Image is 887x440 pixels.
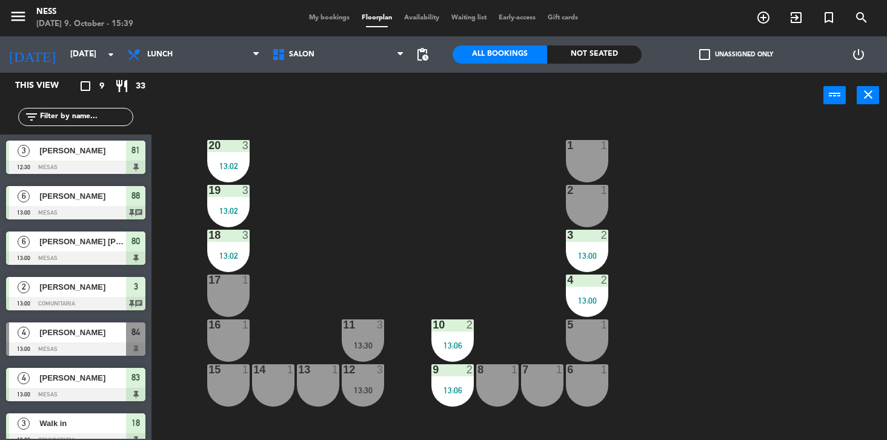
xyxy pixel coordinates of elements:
[601,185,608,196] div: 1
[131,143,140,158] span: 81
[828,87,842,102] i: power_input
[18,281,30,293] span: 2
[453,45,547,64] div: All Bookings
[39,144,126,157] span: [PERSON_NAME]
[377,319,384,330] div: 3
[303,15,356,21] span: My bookings
[134,279,138,294] span: 3
[566,252,608,260] div: 13:00
[467,319,474,330] div: 2
[756,10,771,25] i: add_circle_outline
[493,15,542,21] span: Early-access
[567,364,568,375] div: 6
[823,86,846,104] button: power_input
[39,372,126,384] span: [PERSON_NAME]
[39,110,133,124] input: Filter by name...
[242,275,250,285] div: 1
[147,50,173,59] span: Lunch
[39,281,126,293] span: [PERSON_NAME]
[24,110,39,124] i: filter_list
[78,79,93,93] i: crop_square
[343,319,344,330] div: 11
[854,10,869,25] i: search
[242,319,250,330] div: 1
[115,79,129,93] i: restaurant
[18,236,30,248] span: 6
[39,235,126,248] span: [PERSON_NAME] [PERSON_NAME]
[131,370,140,385] span: 83
[601,230,608,241] div: 2
[18,418,30,430] span: 3
[242,185,250,196] div: 3
[39,326,126,339] span: [PERSON_NAME]
[39,417,126,430] span: Walk in
[99,79,104,93] span: 9
[445,15,493,21] span: Waiting list
[601,319,608,330] div: 1
[431,386,474,395] div: 13:06
[253,364,254,375] div: 14
[467,364,474,375] div: 2
[342,341,384,350] div: 13:30
[208,275,209,285] div: 17
[789,10,803,25] i: exit_to_app
[242,364,250,375] div: 1
[131,325,140,339] span: 84
[287,364,294,375] div: 1
[242,230,250,241] div: 3
[207,162,250,170] div: 13:02
[289,50,314,59] span: SALON
[567,185,568,196] div: 2
[208,230,209,241] div: 18
[601,364,608,375] div: 1
[699,49,773,60] label: Unassigned only
[18,327,30,339] span: 4
[356,15,398,21] span: Floorplan
[851,47,866,62] i: power_settings_new
[208,185,209,196] div: 19
[104,47,118,62] i: arrow_drop_down
[208,140,209,151] div: 20
[522,364,523,375] div: 7
[342,386,384,395] div: 13:30
[377,364,384,375] div: 3
[567,319,568,330] div: 5
[542,15,584,21] span: Gift cards
[415,47,430,62] span: pending_actions
[242,140,250,151] div: 3
[601,275,608,285] div: 2
[566,296,608,305] div: 13:00
[857,86,879,104] button: close
[556,364,563,375] div: 1
[208,319,209,330] div: 16
[431,341,474,350] div: 13:06
[601,140,608,151] div: 1
[36,6,133,18] div: Ness
[18,190,30,202] span: 6
[18,372,30,384] span: 4
[131,416,140,430] span: 18
[9,7,27,30] button: menu
[207,207,250,215] div: 13:02
[822,10,836,25] i: turned_in_not
[567,230,568,241] div: 3
[6,79,87,93] div: This view
[131,234,140,248] span: 80
[9,7,27,25] i: menu
[208,364,209,375] div: 15
[332,364,339,375] div: 1
[36,18,133,30] div: [DATE] 9. October - 15:39
[511,364,519,375] div: 1
[39,190,126,202] span: [PERSON_NAME]
[18,145,30,157] span: 3
[699,49,710,60] span: check_box_outline_blank
[343,364,344,375] div: 12
[398,15,445,21] span: Availability
[298,364,299,375] div: 13
[567,140,568,151] div: 1
[136,79,145,93] span: 33
[547,45,642,64] div: Not seated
